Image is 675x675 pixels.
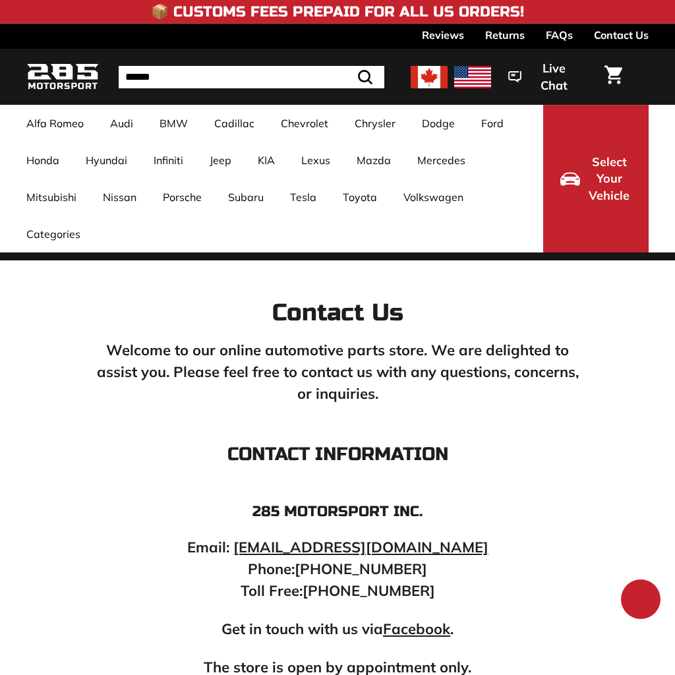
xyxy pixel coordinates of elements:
[528,60,579,94] span: Live Chat
[94,300,581,326] h2: Contact Us
[94,444,581,465] h3: Contact Information
[151,4,524,20] h4: 📦 Customs Fees Prepaid for All US Orders!
[215,179,277,216] a: Subaru
[330,179,390,216] a: Toyota
[248,560,295,578] strong: Phone:
[13,142,73,179] a: Honda
[94,504,581,519] h4: 285 Motorsport inc.
[119,66,384,88] input: Search
[390,179,477,216] a: Volkswagen
[450,620,454,638] strong: .
[597,55,630,99] a: Cart
[140,142,196,179] a: Infiniti
[468,105,517,142] a: Ford
[617,579,664,622] inbox-online-store-chat: Shopify online store chat
[341,105,409,142] a: Chrysler
[546,24,573,46] a: FAQs
[543,105,649,252] button: Select Your Vehicle
[150,179,215,216] a: Porsche
[587,154,631,204] span: Select Your Vehicle
[94,537,581,602] p: [PHONE_NUMBER] [PHONE_NUMBER]
[196,142,245,179] a: Jeep
[187,538,229,556] strong: Email:
[409,105,468,142] a: Dodge
[277,179,330,216] a: Tesla
[491,52,597,102] button: Live Chat
[233,538,488,556] a: [EMAIL_ADDRESS][DOMAIN_NAME]
[26,61,99,92] img: Logo_285_Motorsport_areodynamics_components
[146,105,201,142] a: BMW
[241,581,303,600] strong: Toll Free:
[13,105,97,142] a: Alfa Romeo
[288,142,343,179] a: Lexus
[404,142,479,179] a: Mercedes
[97,105,146,142] a: Audi
[422,24,464,46] a: Reviews
[594,24,649,46] a: Contact Us
[94,339,581,405] p: Welcome to our online automotive parts store. We are delighted to assist you. Please feel free to...
[245,142,288,179] a: KIA
[90,179,150,216] a: Nissan
[73,142,140,179] a: Hyundai
[221,620,383,638] strong: Get in touch with us via
[343,142,404,179] a: Mazda
[201,105,268,142] a: Cadillac
[383,620,450,638] a: Facebook
[485,24,525,46] a: Returns
[268,105,341,142] a: Chevrolet
[13,179,90,216] a: Mitsubishi
[13,216,94,252] a: Categories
